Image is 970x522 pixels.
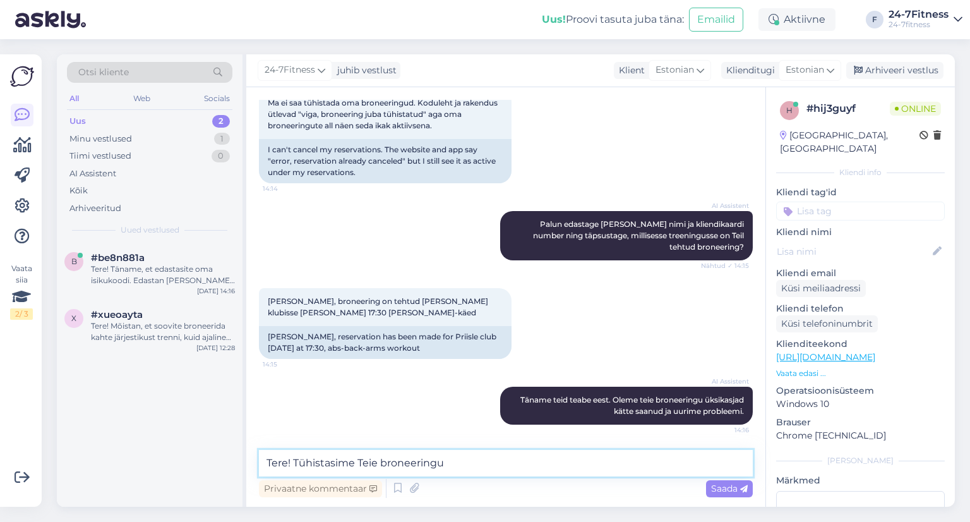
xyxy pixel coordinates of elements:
[776,384,945,398] p: Operatsioonisüsteem
[121,224,179,236] span: Uued vestlused
[776,474,945,487] p: Märkmed
[776,398,945,411] p: Windows 10
[889,20,949,30] div: 24-7fitness
[10,263,33,320] div: Vaata siia
[265,63,315,77] span: 24-7Fitness
[214,133,230,145] div: 1
[71,313,76,323] span: x
[846,62,943,79] div: Arhiveeri vestlus
[776,267,945,280] p: Kliendi email
[201,90,232,107] div: Socials
[69,202,121,215] div: Arhiveeritud
[91,264,235,286] div: Tere! Täname, et edastasite oma isikukoodi. Edastan [PERSON_NAME] kolleegile, kes kontrollib Teie...
[776,337,945,351] p: Klienditeekond
[890,102,941,116] span: Online
[786,106,793,115] span: h
[776,302,945,315] p: Kliendi telefon
[711,483,748,494] span: Saada
[721,64,775,77] div: Klienditugi
[10,64,34,88] img: Askly Logo
[777,245,930,258] input: Lisa nimi
[542,12,684,27] div: Proovi tasuta juba täna:
[69,150,131,162] div: Tiimi vestlused
[776,280,866,297] div: Küsi meiliaadressi
[889,9,949,20] div: 24-7Fitness
[196,343,235,353] div: [DATE] 12:28
[268,296,490,317] span: [PERSON_NAME], broneering on tehtud [PERSON_NAME] klubisse [PERSON_NAME] 17:30 [PERSON_NAME]-käed
[259,139,512,183] div: I can't cancel my reservations. The website and app say "error, reservation already canceled" but...
[702,377,749,386] span: AI Assistent
[656,63,694,77] span: Estonian
[263,184,310,193] span: 14:14
[69,185,88,197] div: Kõik
[197,286,235,296] div: [DATE] 14:16
[776,351,875,363] a: [URL][DOMAIN_NAME]
[776,416,945,429] p: Brauser
[91,320,235,343] div: Tere! Mõistan, et soovite broneerida kahte järjestikust trenni, kuid ajaline kattuvus takistab se...
[702,201,749,210] span: AI Assistent
[69,167,116,180] div: AI Assistent
[889,9,962,30] a: 24-7Fitness24-7fitness
[776,226,945,239] p: Kliendi nimi
[10,308,33,320] div: 2 / 3
[689,8,743,32] button: Emailid
[71,257,77,266] span: b
[542,13,566,25] b: Uus!
[268,98,500,130] span: Ma ei saa tühistada oma broneeringud. Koduleht ja rakendus ütlevad "viga, broneering juba tühista...
[259,326,512,359] div: [PERSON_NAME], reservation has been made for Priisle club [DATE] at 17:30, abs-back-arms workout
[91,252,145,264] span: #be8n881a
[758,8,835,31] div: Aktiivne
[806,101,890,116] div: # hij3guyf
[533,219,746,252] span: Palun edastage [PERSON_NAME] nimi ja kliendikaardi number ning täpsustage, millisesse treeninguss...
[780,129,919,155] div: [GEOGRAPHIC_DATA], [GEOGRAPHIC_DATA]
[131,90,153,107] div: Web
[866,11,883,28] div: F
[776,167,945,178] div: Kliendi info
[776,315,878,332] div: Küsi telefoninumbrit
[776,455,945,466] div: [PERSON_NAME]
[212,150,230,162] div: 0
[263,360,310,369] span: 14:15
[520,395,746,416] span: Täname teid teabe eest. Oleme teie broneeringu üksikasjad kätte saanud ja uurime probleemi.
[332,64,397,77] div: juhib vestlust
[259,450,753,476] textarea: Tere! Tühistasime Teie broneeringu
[702,425,749,435] span: 14:16
[259,480,382,497] div: Privaatne kommentaar
[212,115,230,128] div: 2
[69,115,86,128] div: Uus
[69,133,132,145] div: Minu vestlused
[786,63,824,77] span: Estonian
[776,202,945,221] input: Lisa tag
[614,64,645,77] div: Klient
[776,368,945,379] p: Vaata edasi ...
[776,429,945,442] p: Chrome [TECHNICAL_ID]
[67,90,81,107] div: All
[776,186,945,199] p: Kliendi tag'id
[91,309,143,320] span: #xueoayta
[701,261,749,270] span: Nähtud ✓ 14:15
[78,66,129,79] span: Otsi kliente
